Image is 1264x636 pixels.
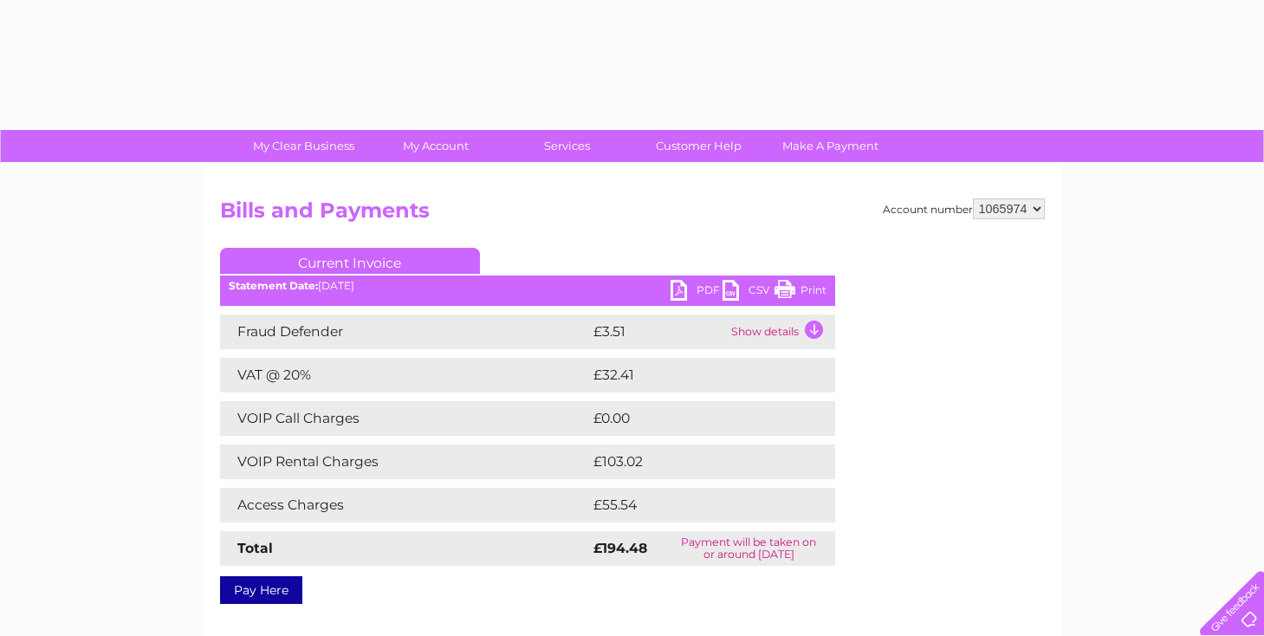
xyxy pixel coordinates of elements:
td: Payment will be taken on or around [DATE] [663,531,834,566]
td: Fraud Defender [220,315,589,349]
a: My Clear Business [232,130,375,162]
td: Show details [727,315,835,349]
a: Current Invoice [220,248,480,274]
td: VOIP Rental Charges [220,445,589,479]
td: VOIP Call Charges [220,401,589,436]
a: CSV [723,280,775,305]
strong: £194.48 [593,540,647,556]
td: £3.51 [589,315,727,349]
a: Pay Here [220,576,302,604]
a: PDF [671,280,723,305]
b: Statement Date: [229,279,318,292]
td: £55.54 [589,488,800,522]
td: £103.02 [589,445,803,479]
td: Access Charges [220,488,589,522]
strong: Total [237,540,273,556]
a: Services [496,130,638,162]
a: Make A Payment [759,130,902,162]
a: Customer Help [627,130,770,162]
a: My Account [364,130,507,162]
div: Account number [883,198,1045,219]
h2: Bills and Payments [220,198,1045,231]
td: £32.41 [589,358,799,393]
td: £0.00 [589,401,795,436]
div: [DATE] [220,280,835,292]
td: VAT @ 20% [220,358,589,393]
a: Print [775,280,826,305]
